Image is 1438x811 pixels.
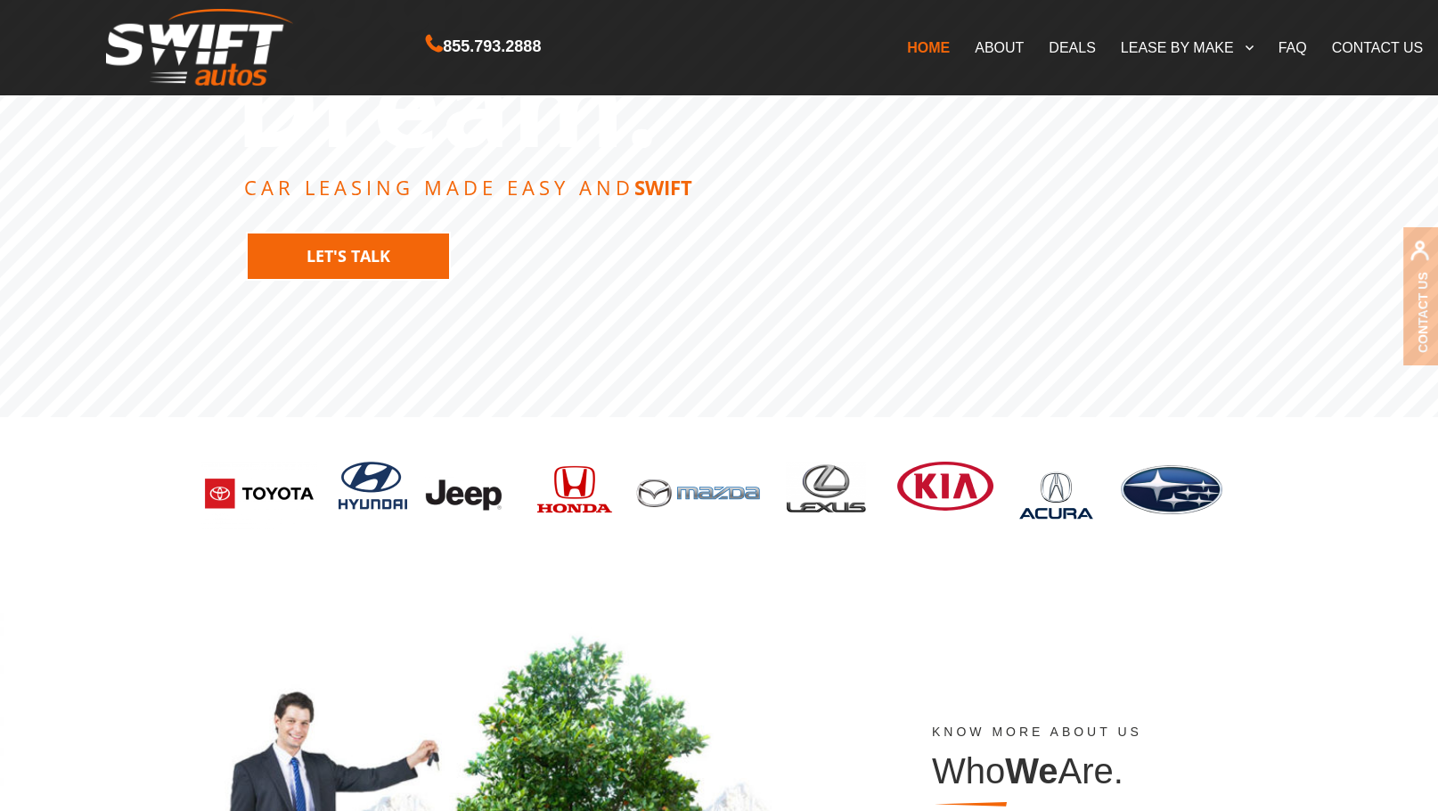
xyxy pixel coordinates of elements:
[425,462,516,524] img: jeep logo
[1108,29,1266,66] a: LEASE BY MAKE
[1005,751,1058,791] span: We
[1036,29,1107,66] a: DEALS
[339,462,407,518] img: hyundai logo
[962,29,1036,66] a: ABOUT
[106,9,293,86] img: Swift Autos
[244,177,692,197] rs-layer: CAR LEASING MADE EASY AND
[1320,29,1436,66] a: CONTACT US
[634,174,692,201] strong: SWIFT
[198,462,321,528] img: toyota logo
[891,462,996,511] img: kia logo
[1266,29,1320,66] a: FAQ
[1116,457,1228,519] img: Swift Autos homepage promoting easy car leasing and showcasing available vehicles and current deals.
[246,232,451,281] a: Let's Talk
[784,462,873,515] img: lexas logo
[895,29,962,66] a: HOME
[534,462,616,523] img: honda logo
[1014,457,1099,534] img: Swift Autos homepage showcasing easy car leasing services, highlighting convenience and personali...
[443,34,541,60] span: 855.793.2888
[932,725,1351,739] h5: KNOW MORE ABOUT US
[426,39,541,54] a: 855.793.2888
[633,479,766,507] img: Image of Swift Autos car leasing service showcasing hassle-free vehicle delivery and current leas...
